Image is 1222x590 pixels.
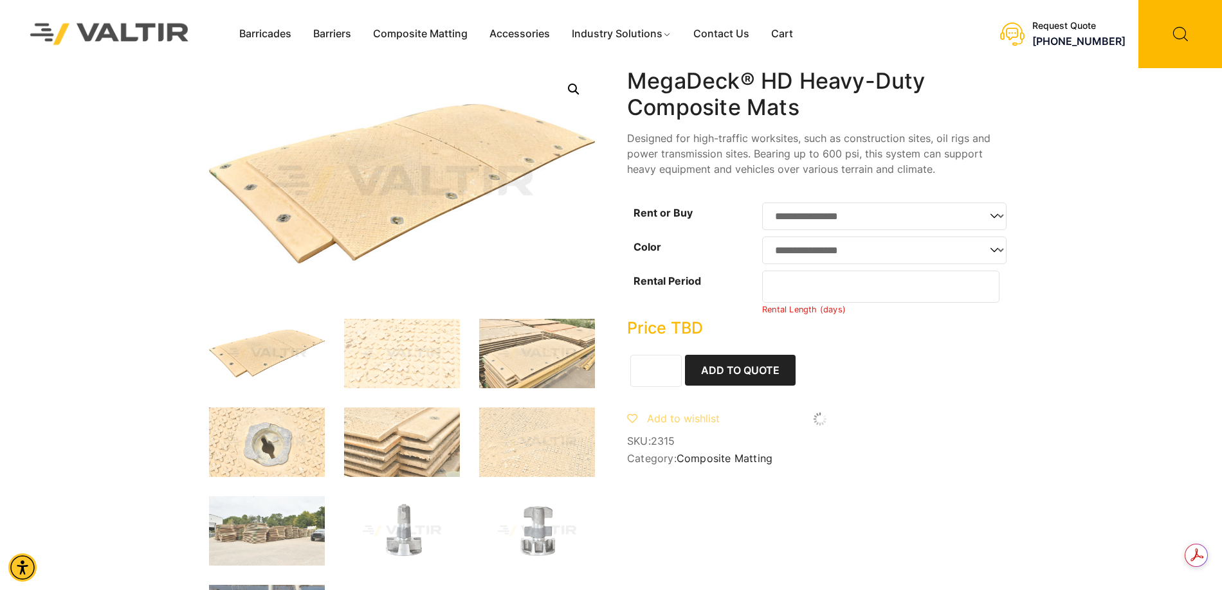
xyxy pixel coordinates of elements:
[760,24,804,44] a: Cart
[627,435,1013,447] span: SKU:
[209,319,325,388] img: MegaDeck_3Q.jpg
[479,407,595,477] img: A sandy surface with the text "MEGADECK® HD by Signature" partially visible, surrounded by small ...
[762,305,846,314] small: Rental Length (days)
[209,407,325,477] img: A close-up of a circular metal fixture with a keyhole, surrounded by a textured surface featuring...
[562,78,585,101] a: Open this option
[1032,21,1126,31] div: Request Quote
[627,452,1013,465] span: Category:
[627,267,762,318] th: Rental Period
[685,355,796,386] button: Add to Quote
[634,240,661,253] label: Color
[344,407,460,477] img: Stacked construction mats with textured surfaces, showing wear and dirt, arranged in a neat pile.
[561,24,682,44] a: Industry Solutions
[14,6,206,61] img: Valtir Rentals
[8,553,37,582] div: Accessibility Menu
[627,130,1013,177] p: Designed for high-traffic worksites, such as construction sites, oil rigs and power transmission ...
[479,319,595,388] img: Stacked construction mats and equipment, featuring textured surfaces and various colors, arranged...
[1032,35,1126,48] a: call (888) 496-3625
[209,496,325,566] img: Stacks of wooden planks are neatly arranged in a yard, with a truck parked nearby and trees in th...
[634,206,693,219] label: Rent or Buy
[651,434,675,447] span: 2315
[479,496,595,566] img: SinglePanelHW_3Q.jpg
[682,24,760,44] a: Contact Us
[630,355,682,387] input: Product quantity
[762,271,999,303] input: Number
[302,24,362,44] a: Barriers
[479,24,561,44] a: Accessories
[344,496,460,566] img: A metallic automotive component with a cylindrical top and a flat base, likely a valve or sensor ...
[362,24,479,44] a: Composite Matting
[344,319,460,388] img: A textured surface with a pattern of raised crosses, some areas appear worn or dirty.
[677,452,772,465] a: Composite Matting
[228,24,302,44] a: Barricades
[627,68,1013,121] h1: MegaDeck® HD Heavy-Duty Composite Mats
[627,318,703,337] bdi: Price TBD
